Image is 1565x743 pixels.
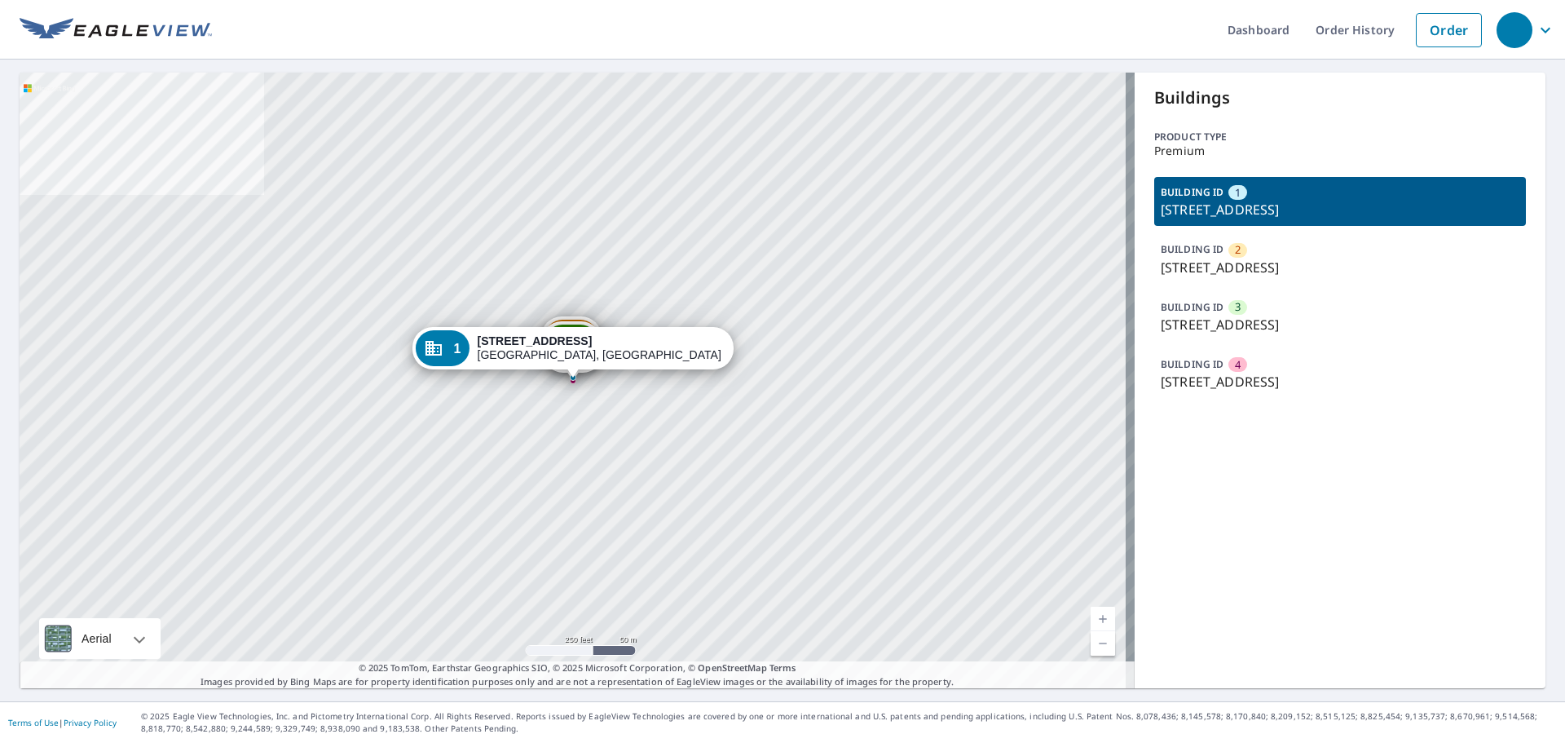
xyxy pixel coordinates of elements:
p: BUILDING ID [1161,300,1223,314]
p: BUILDING ID [1161,242,1223,256]
span: 2 [1235,242,1241,258]
span: 1 [1235,185,1241,201]
strong: [STREET_ADDRESS] [478,334,593,347]
a: Terms [769,661,796,674]
p: [STREET_ADDRESS] [1161,200,1519,219]
span: 4 [1235,357,1241,373]
div: Aerial [77,618,117,659]
a: Order [1416,13,1482,47]
p: Premium [1154,144,1526,157]
a: Current Level 17, Zoom In [1091,607,1115,631]
p: [STREET_ADDRESS] [1161,372,1519,391]
p: [STREET_ADDRESS] [1161,258,1519,277]
div: Dropped pin, building 1, Commercial property, 301 N Boundary St Williamsburg, VA 23185 [412,327,733,378]
a: OpenStreetMap [698,661,766,674]
p: | [8,718,117,728]
span: 1 [453,343,461,355]
img: EV Logo [20,18,212,42]
div: [GEOGRAPHIC_DATA], [GEOGRAPHIC_DATA] 23185 [478,334,722,362]
div: Dropped pin, building 3, Commercial property, 301 N Boundary St Williamsburg, VA 23185 [541,321,602,372]
p: © 2025 Eagle View Technologies, Inc. and Pictometry International Corp. All Rights Reserved. Repo... [141,710,1557,735]
a: Privacy Policy [64,717,117,728]
p: Images provided by Bing Maps are for property identification purposes only and are not a represen... [20,661,1135,688]
p: BUILDING ID [1161,185,1223,199]
p: BUILDING ID [1161,357,1223,371]
a: Terms of Use [8,717,59,728]
div: Aerial [39,618,161,659]
div: Dropped pin, building 2, Commercial property, 301 N Boundary St Williamsburg, VA 23185 [541,316,602,367]
p: Buildings [1154,86,1526,110]
span: © 2025 TomTom, Earthstar Geographics SIO, © 2025 Microsoft Corporation, © [359,661,796,675]
p: Product type [1154,130,1526,144]
a: Current Level 17, Zoom Out [1091,631,1115,656]
p: [STREET_ADDRESS] [1161,315,1519,334]
span: 3 [1235,299,1241,315]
